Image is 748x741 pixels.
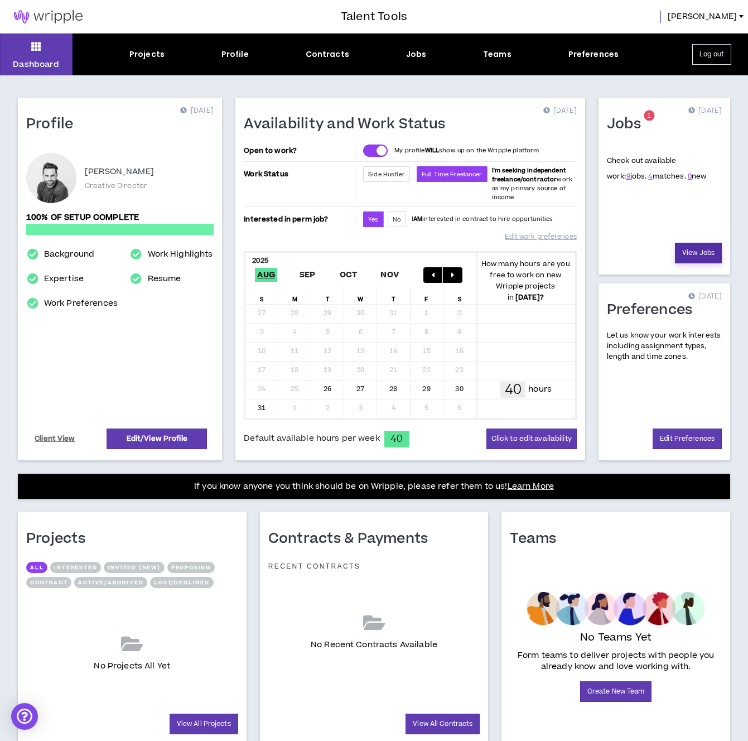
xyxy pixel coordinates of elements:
[13,59,59,70] p: Dashboard
[394,146,539,155] p: My profile show up on the Wripple platform
[26,577,71,588] button: Contract
[221,49,249,60] div: Profile
[268,562,361,571] p: Recent Contracts
[26,211,214,224] p: 100% of setup complete
[580,630,652,646] p: No Teams Yet
[377,287,410,304] div: T
[341,8,407,25] h3: Talent Tools
[692,44,731,65] button: Log out
[580,681,652,702] a: Create New Team
[94,660,170,672] p: No Projects All Yet
[26,530,94,548] h1: Projects
[505,227,576,247] a: Edit work preferences
[268,530,437,548] h1: Contracts & Payments
[74,577,147,588] button: Active/Archived
[244,432,379,445] span: Default available hours per week
[648,171,652,181] a: 4
[44,297,118,310] a: Work Preferences
[413,215,422,223] strong: AM
[607,330,722,363] p: Let us know your work interests including assignment types, length and time zones.
[104,562,164,573] button: Invited (new)
[653,429,722,449] a: Edit Preferences
[688,105,722,117] p: [DATE]
[50,562,101,573] button: Interested
[245,287,278,304] div: S
[306,49,349,60] div: Contracts
[167,562,215,573] button: Proposing
[528,383,552,396] p: hours
[244,166,354,182] p: Work Status
[508,480,554,492] a: Learn More
[180,105,214,117] p: [DATE]
[311,287,344,304] div: T
[476,258,575,303] p: How many hours are you free to work on new Wripple projects in
[406,49,427,60] div: Jobs
[378,268,401,282] span: Nov
[368,170,405,179] span: Side Hustler
[412,215,553,224] p: I interested in contract to hire opportunities
[244,146,354,155] p: Open to work?
[11,703,38,730] div: Open Intercom Messenger
[688,291,722,302] p: [DATE]
[527,592,704,625] img: empty
[148,272,181,286] a: Resume
[607,156,707,181] p: Check out available work:
[688,171,707,181] span: new
[514,650,717,672] p: Form teams to deliver projects with people you already know and love working with.
[26,153,76,203] div: Chris H.
[644,110,654,121] sup: 1
[44,272,84,286] a: Expertise
[26,562,47,573] button: All
[510,530,564,548] h1: Teams
[443,287,476,304] div: S
[194,480,554,493] p: If you know anyone you think should be on Wripple, please refer them to us!
[85,165,154,179] p: [PERSON_NAME]
[492,166,572,201] span: work as my primary source of income
[626,171,647,181] span: jobs.
[26,116,82,133] h1: Profile
[483,49,511,60] div: Teams
[129,49,165,60] div: Projects
[648,171,686,181] span: matches.
[85,181,147,191] p: Creative Director
[368,215,378,224] span: Yes
[607,301,701,319] h1: Preferences
[344,287,377,304] div: W
[425,146,440,155] strong: WILL
[393,215,401,224] span: No
[33,429,77,449] a: Client View
[255,268,277,282] span: Aug
[337,268,360,282] span: Oct
[626,171,630,181] a: 9
[515,292,544,302] b: [DATE] ?
[647,111,651,121] span: 1
[688,171,692,181] a: 0
[411,287,443,304] div: F
[244,116,453,133] h1: Availability and Work Status
[170,714,238,734] a: View All Projects
[492,166,566,184] b: I'm seeking independent freelance/contractor
[148,248,213,261] a: Work Highlights
[311,639,437,651] p: No Recent Contracts Available
[607,116,649,133] h1: Jobs
[568,49,619,60] div: Preferences
[44,248,94,261] a: Background
[406,714,480,734] a: View All Contracts
[675,243,722,263] a: View Jobs
[150,577,213,588] button: Lost/Declined
[244,211,354,227] p: Interested in perm job?
[252,256,268,266] b: 2025
[486,429,577,449] button: Click to edit availability
[543,105,577,117] p: [DATE]
[278,287,311,304] div: M
[668,11,737,23] span: [PERSON_NAME]
[297,268,318,282] span: Sep
[107,429,207,449] a: Edit/View Profile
